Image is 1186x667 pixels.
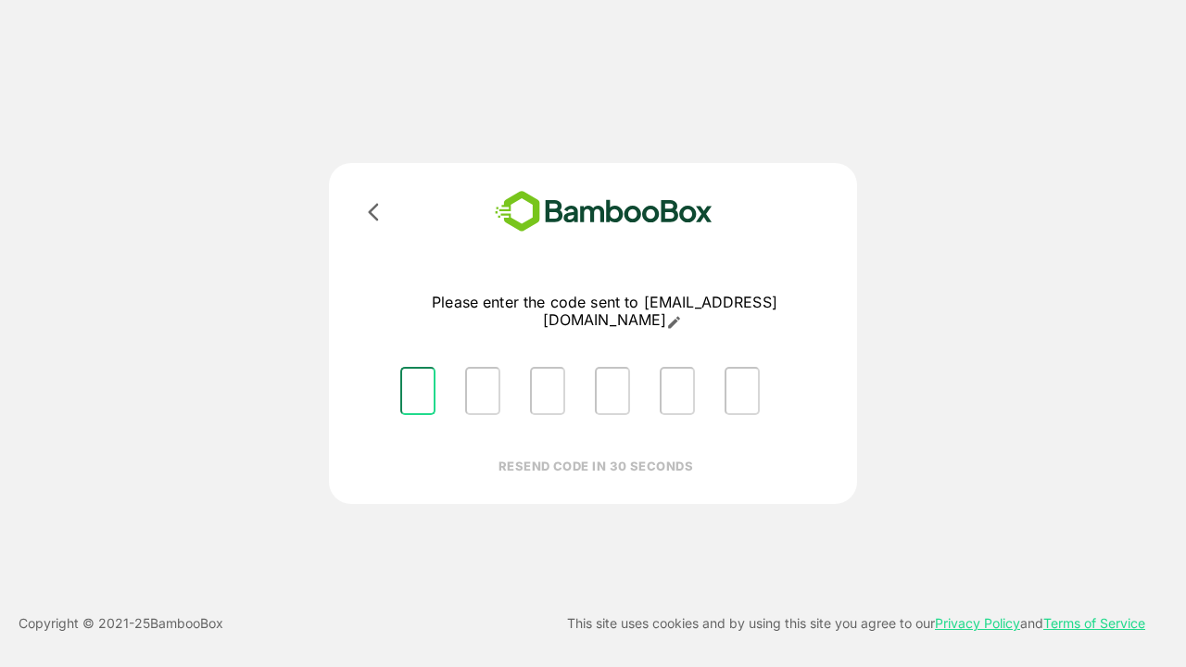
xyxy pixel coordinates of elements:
input: Please enter OTP character 1 [400,367,435,415]
a: Terms of Service [1043,615,1145,631]
input: Please enter OTP character 2 [465,367,500,415]
input: Please enter OTP character 5 [660,367,695,415]
input: Please enter OTP character 6 [725,367,760,415]
input: Please enter OTP character 4 [595,367,630,415]
p: Please enter the code sent to [EMAIL_ADDRESS][DOMAIN_NAME] [385,294,824,330]
p: This site uses cookies and by using this site you agree to our and [567,612,1145,635]
p: Copyright © 2021- 25 BambooBox [19,612,223,635]
img: bamboobox [468,185,739,238]
a: Privacy Policy [935,615,1020,631]
input: Please enter OTP character 3 [530,367,565,415]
